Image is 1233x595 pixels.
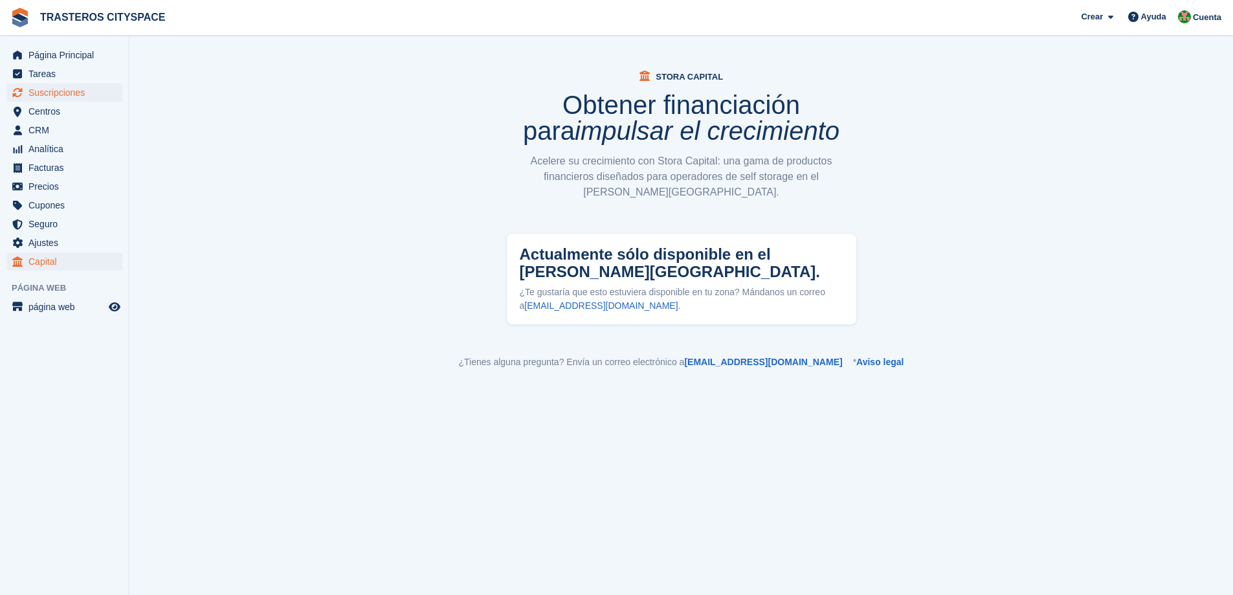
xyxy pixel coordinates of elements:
a: menu [6,84,122,102]
span: Crear [1081,10,1103,23]
span: CRM [28,121,106,139]
span: Cuenta [1193,11,1221,24]
h2: Actualmente sólo disponible en el [PERSON_NAME][GEOGRAPHIC_DATA]. [520,245,837,280]
a: menu [6,159,122,177]
span: Precios [28,177,106,196]
h1: Obtener financiación para [507,92,856,144]
a: menu [6,102,122,120]
span: Suscripciones [28,84,106,102]
span: Ajustes [28,234,106,252]
span: Analítica [28,140,106,158]
p: Acelere su crecimiento con Stora Capital: una gama de productos financieros diseñados para operad... [507,153,856,200]
span: Capital [28,253,106,271]
img: CitySpace [1178,10,1191,23]
span: Cupones [28,196,106,214]
span: Tareas [28,65,106,83]
a: menu [6,46,122,64]
a: menu [6,234,122,252]
a: TRASTEROS CITYSPACE [35,6,171,28]
i: impulsar el crecimiento [575,117,839,145]
span: Seguro [28,215,106,233]
a: [EMAIL_ADDRESS][DOMAIN_NAME] [684,357,842,367]
a: menu [6,177,122,196]
a: menu [6,65,122,83]
p: ¿Tienes alguna pregunta? Envía un correo electrónico a * [149,355,1214,369]
span: Ayuda [1141,10,1166,23]
a: menu [6,121,122,139]
p: ¿Te gustaría que esto estuviera disponible en tu zona? Mándanos un correo a . [520,286,843,313]
a: Vista previa de la tienda [107,299,122,315]
span: Facturas [28,159,106,177]
a: menu [6,215,122,233]
span: página web [28,298,106,316]
a: menu [6,253,122,271]
a: menu [6,140,122,158]
span: Página Principal [28,46,106,64]
a: [EMAIL_ADDRESS][DOMAIN_NAME] [524,300,678,311]
a: menú [6,298,122,316]
span: Stora Capital [656,72,723,82]
span: Página web [12,282,129,295]
a: menu [6,196,122,214]
a: Aviso legal [856,357,904,367]
img: stora-icon-8386f47178a22dfd0bd8f6a31ec36ba5ce8667c1dd55bd0f319d3a0aa187defe.svg [10,8,30,27]
span: Centros [28,102,106,120]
